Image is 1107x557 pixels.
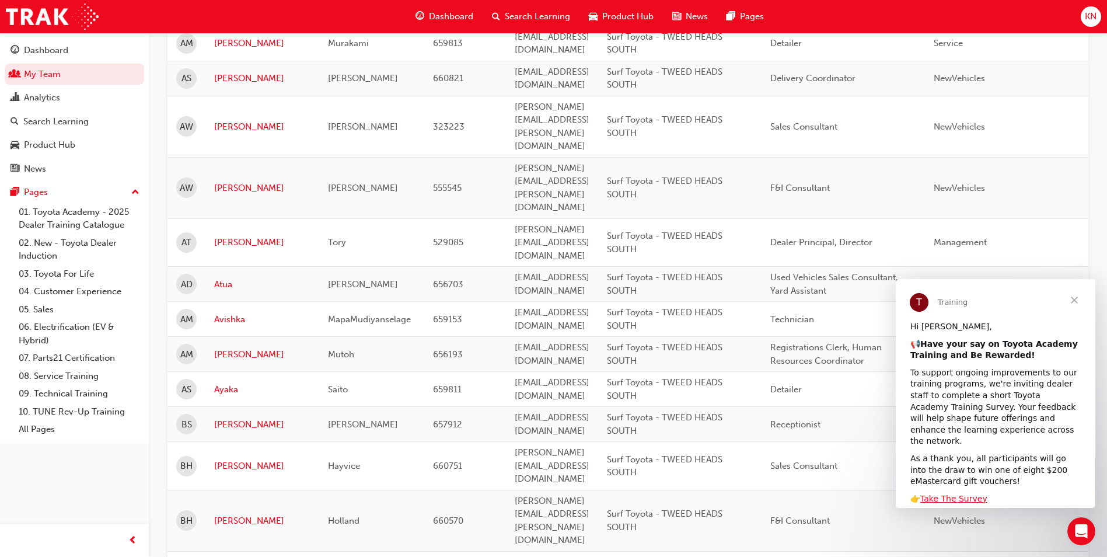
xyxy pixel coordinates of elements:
[328,183,398,193] span: [PERSON_NAME]
[515,377,589,401] span: [EMAIL_ADDRESS][DOMAIN_NAME]
[6,4,99,30] img: Trak
[934,516,985,526] span: NewVehicles
[328,384,348,395] span: Saito
[492,9,500,24] span: search-icon
[14,203,144,234] a: 01. Toyota Academy - 2025 Dealer Training Catalogue
[505,10,570,23] span: Search Learning
[770,342,882,366] span: Registrations Clerk, Human Resources Coordinator
[896,279,1095,508] iframe: Intercom live chat message
[717,5,773,29] a: pages-iconPages
[181,72,191,85] span: AS
[433,349,463,360] span: 656193
[11,140,19,151] span: car-icon
[607,342,722,366] span: Surf Toyota - TWEED HEADS SOUTH
[433,183,462,193] span: 555545
[24,186,48,199] div: Pages
[181,278,193,291] span: AD
[24,91,60,105] div: Analytics
[14,234,144,265] a: 02. New - Toyota Dealer Induction
[515,224,589,261] span: [PERSON_NAME][EMAIL_ADDRESS][DOMAIN_NAME]
[770,384,802,395] span: Detailer
[14,385,144,403] a: 09. Technical Training
[180,37,193,50] span: AM
[515,307,589,331] span: [EMAIL_ADDRESS][DOMAIN_NAME]
[686,10,708,23] span: News
[328,237,346,248] span: Tory
[607,509,722,532] span: Surf Toyota - TWEED HEADS SOUTH
[515,67,589,90] span: [EMAIL_ADDRESS][DOMAIN_NAME]
[181,418,192,431] span: BS
[406,5,483,29] a: guage-iconDashboard
[11,46,19,56] span: guage-icon
[740,10,764,23] span: Pages
[214,313,310,326] a: Avishka
[770,237,872,248] span: Dealer Principal, Director
[11,117,19,127] span: search-icon
[180,459,193,473] span: BH
[328,461,360,471] span: Hayvice
[14,283,144,301] a: 04. Customer Experience
[429,10,473,23] span: Dashboard
[433,314,462,325] span: 659153
[672,9,681,24] span: news-icon
[607,231,722,255] span: Surf Toyota - TWEED HEADS SOUTH
[770,272,898,296] span: Used Vehicles Sales Consultant, Yard Assistant
[415,9,424,24] span: guage-icon
[770,419,820,430] span: Receptionist
[14,318,144,349] a: 06. Electrification (EV & Hybrid)
[214,72,310,85] a: [PERSON_NAME]
[328,349,354,360] span: Mutoh
[934,183,985,193] span: NewVehicles
[727,9,735,24] span: pages-icon
[328,73,398,83] span: [PERSON_NAME]
[934,73,985,83] span: NewVehicles
[214,348,310,361] a: [PERSON_NAME]
[770,73,855,83] span: Delivery Coordinator
[180,348,193,361] span: AM
[328,279,398,290] span: [PERSON_NAME]
[515,102,589,152] span: [PERSON_NAME][EMAIL_ADDRESS][PERSON_NAME][DOMAIN_NAME]
[433,461,462,471] span: 660751
[1067,517,1095,545] iframe: Intercom live chat
[180,182,193,195] span: AW
[5,182,144,203] button: Pages
[14,367,144,385] a: 08. Service Training
[770,38,802,48] span: Detailer
[214,120,310,134] a: [PERSON_NAME]
[433,516,463,526] span: 660570
[14,301,144,319] a: 05. Sales
[607,412,722,436] span: Surf Toyota - TWEED HEADS SOUTH
[131,185,139,200] span: up-icon
[214,418,310,431] a: [PERSON_NAME]
[5,111,144,133] a: Search Learning
[607,307,722,331] span: Surf Toyota - TWEED HEADS SOUTH
[607,454,722,478] span: Surf Toyota - TWEED HEADS SOUTH
[607,67,722,90] span: Surf Toyota - TWEED HEADS SOUTH
[328,516,359,526] span: Holland
[328,121,398,132] span: [PERSON_NAME]
[433,384,462,395] span: 659811
[770,461,837,471] span: Sales Consultant
[11,164,19,175] span: news-icon
[214,514,310,528] a: [PERSON_NAME]
[602,10,654,23] span: Product Hub
[180,514,193,528] span: BH
[770,183,830,193] span: F&I Consultant
[14,403,144,421] a: 10. TUNE Rev-Up Training
[433,38,463,48] span: 659813
[24,162,46,176] div: News
[770,121,837,132] span: Sales Consultant
[214,383,310,396] a: Ayaka
[770,314,814,325] span: Technician
[328,314,411,325] span: MapaMudiyanselage
[181,236,191,249] span: AT
[433,419,462,430] span: 657912
[23,115,89,128] div: Search Learning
